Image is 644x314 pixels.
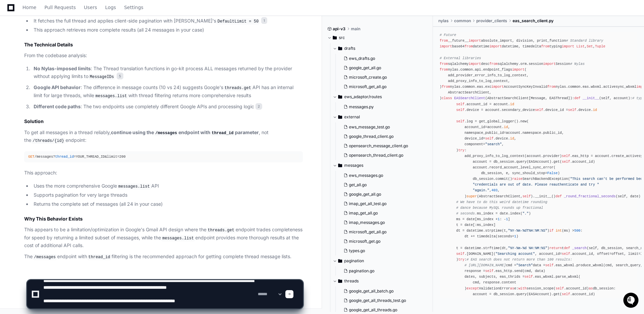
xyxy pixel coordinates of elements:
span: # EAS search does not return more than 100 results: [467,258,572,262]
li: Returns the complete set of messages (all 24 in your case) [32,200,303,208]
span: 1 [261,17,267,24]
span: messages [344,163,363,168]
span: imap_get_all.go [349,210,378,216]
button: get_all.go [341,180,424,190]
button: ews_drafts.go [341,54,424,63]
span: try [458,258,464,262]
span: import [543,62,556,66]
span: # We have to do this weird datetime rounding [456,200,547,204]
span: pagination [344,258,364,264]
span: # External libraries [440,56,481,60]
span: drafts [344,46,355,51]
code: threads.get [206,227,236,233]
button: opensearch_message_client.go [341,141,424,151]
span: main [351,26,360,32]
span: from [442,85,450,89]
span: ews_messages.go [349,173,383,178]
code: messages.list [117,184,151,190]
button: drafts [333,43,428,54]
span: 500 [574,229,580,233]
span: self [562,252,570,256]
span: ews_message_test.go [349,124,390,130]
span: self [485,137,494,141]
span: # Future [440,33,456,37]
p: From the codebase analysis: [24,52,303,60]
button: ews_messages.go [341,171,424,180]
span: # Nylas [570,62,585,66]
span: src [339,35,345,40]
strong: Google API behavior [34,84,81,90]
span: self, account [601,96,628,101]
img: PlayerZero [7,7,20,20]
span: self [456,102,465,106]
button: imap_get_all_test.go [341,199,424,208]
span: EASSearchClient [454,96,485,101]
strong: No Nylas-imposed limits [34,66,91,71]
span: self [456,252,465,256]
span: _search [572,246,587,250]
p: The endpoint with filtering is the recommended approach for getting complete thread message lists. [24,253,303,261]
button: ews_message_test.go [341,122,424,132]
code: thread_id [87,254,112,260]
p: To get all messages in a thread reliably, , not the endpoint: [24,129,303,145]
span: "%Y-%m-%dT%H:%M:%S" [508,229,547,233]
p: : The difference in message counts (10 vs 24) suggests Google's API has an internal limit for lar... [34,84,303,100]
p: This appears to be a limitation/optimization in Google's Gmail API design where the endpoint trad... [24,226,303,249]
button: google_get_all.go [341,63,424,73]
span: imap_get_all_test.go [349,201,387,206]
button: microsoft_get_all.go [341,227,424,237]
span: import [512,68,525,72]
div: We're available if you need us! [23,57,85,62]
button: microsoft_get_all.go [341,82,424,91]
button: imap_get_all.go [341,208,424,218]
span: self [568,108,576,112]
span: GET [28,155,34,159]
span: google_thread_client.go [349,134,394,139]
code: /messages [154,130,178,136]
svg: Directory [338,257,342,265]
span: "." [522,211,528,215]
span: Tuple [595,45,605,49]
span: ews_drafts.go [349,56,375,61]
span: def [564,246,570,250]
code: messages.list [161,235,195,241]
span: __init__ [582,96,599,101]
span: "%Y-%m-%d %H:%M:%S" [508,246,547,250]
code: thread_id [210,130,235,136]
svg: Directory [338,44,342,52]
span: from [440,62,448,66]
code: DefaultLimit = 50 [216,18,260,25]
span: self [562,154,570,158]
span: nylas [438,18,449,24]
div: /messages? =YOUR_THREAD_ID&limit=200 [28,154,299,160]
span: Home [23,5,36,9]
span: Logs [105,5,116,9]
span: external [344,114,360,120]
span: def [574,96,580,101]
span: "search" [485,143,502,147]
li: This approach retrieves more complete results (all 24 messages in your case) [32,26,303,34]
button: opensearch_thread_client.go [341,151,424,160]
span: List [576,45,585,49]
span: # dance because MySQL rounds up fractional [456,206,543,210]
span: eas_search_client.py [513,18,554,24]
span: from [440,39,448,43]
code: threads.get [223,85,252,91]
span: self [535,108,543,112]
span: return [550,246,562,250]
button: microsoft_get.go [341,237,424,246]
button: google_get_all.go [341,190,424,199]
span: self [562,160,570,164]
span: from [547,85,556,89]
span: google_get_all.go [349,192,381,197]
span: ews_adaptor/routes [344,94,382,100]
span: import [491,85,504,89]
span: messages.py [349,104,374,110]
span: import [562,45,574,49]
span: self [522,194,531,198]
li: Supports pagination for very large threads [32,191,303,199]
button: messages.py [341,102,424,112]
span: False [547,171,558,175]
span: Settings [124,5,143,9]
span: thread_id [55,155,74,159]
